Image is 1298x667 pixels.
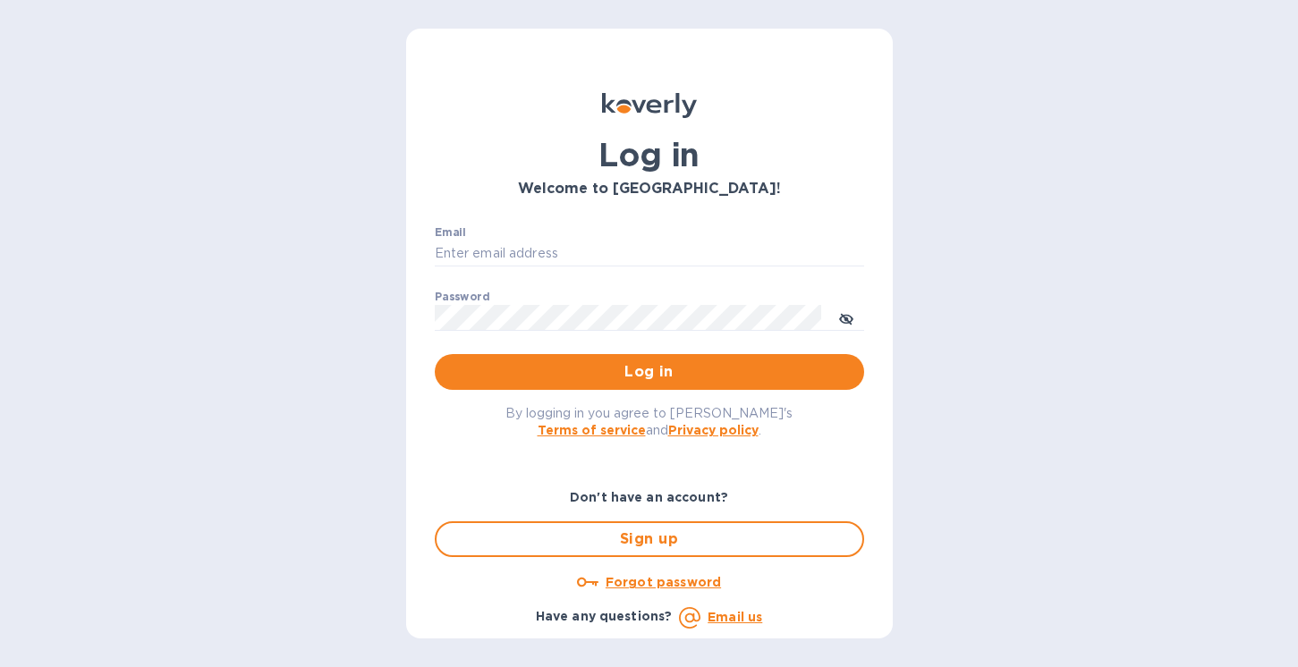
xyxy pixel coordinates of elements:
[828,300,864,335] button: toggle password visibility
[708,610,762,624] a: Email us
[435,521,864,557] button: Sign up
[451,528,848,550] span: Sign up
[668,423,759,437] a: Privacy policy
[602,93,697,118] img: Koverly
[435,354,864,390] button: Log in
[449,361,850,383] span: Log in
[538,423,646,437] a: Terms of service
[435,136,864,173] h1: Log in
[570,490,728,504] b: Don't have an account?
[536,609,673,623] b: Have any questions?
[435,227,466,238] label: Email
[435,181,864,198] h3: Welcome to [GEOGRAPHIC_DATA]!
[606,575,721,589] u: Forgot password
[505,406,793,437] span: By logging in you agree to [PERSON_NAME]'s and .
[435,291,489,302] label: Password
[435,241,864,267] input: Enter email address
